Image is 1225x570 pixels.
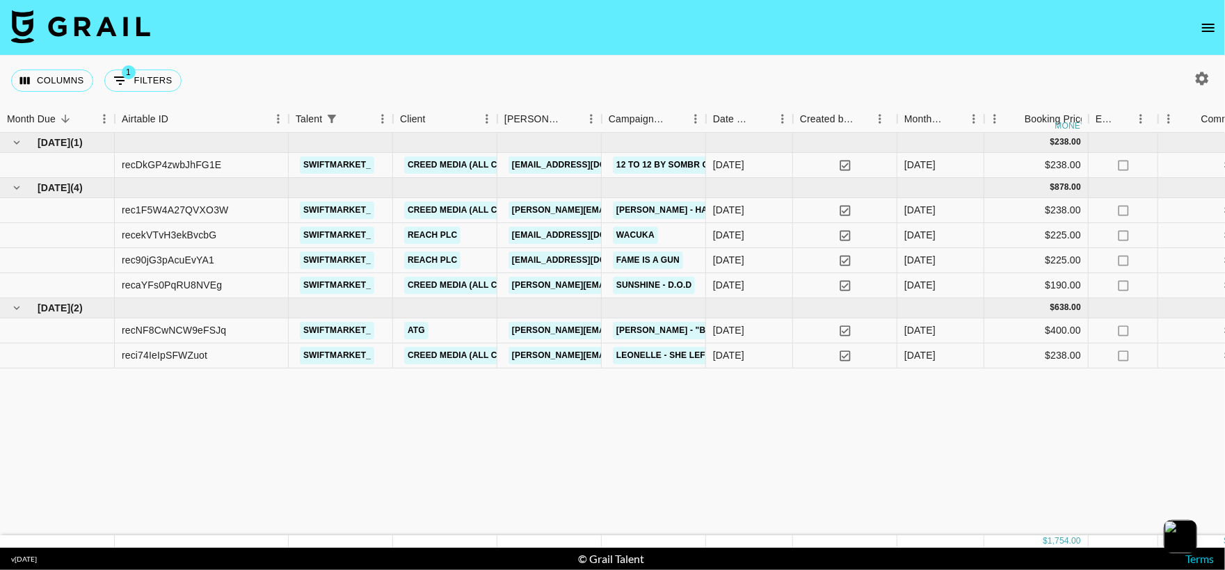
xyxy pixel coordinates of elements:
[904,278,936,292] div: Jul '25
[713,278,744,292] div: 2/7/2025
[904,253,936,267] div: Jul '25
[509,156,664,174] a: [EMAIL_ADDRESS][DOMAIN_NAME]
[11,555,37,564] div: v [DATE]
[426,109,445,129] button: Sort
[1158,108,1179,129] button: Menu
[122,323,226,337] div: recNF8CwNCW9eFSJq
[613,156,755,174] a: 12 to 12 by sombr out [DATE]
[400,106,426,133] div: Client
[904,228,936,242] div: Jul '25
[56,109,75,129] button: Sort
[984,153,1089,178] div: $238.00
[38,136,70,149] span: [DATE]
[122,253,214,267] div: rec90jG3pAcuEvYA1
[1055,181,1081,193] div: 878.00
[1115,109,1135,129] button: Sort
[509,252,664,269] a: [EMAIL_ADDRESS][DOMAIN_NAME]
[322,109,342,129] div: 1 active filter
[104,70,182,92] button: Show filters
[713,203,744,217] div: 12/7/2025
[984,198,1089,223] div: $238.00
[793,106,897,133] div: Created by Grail Team
[613,227,658,244] a: Wacuka
[609,106,666,133] div: Campaign (Type)
[404,227,461,244] a: Reach PLC
[7,106,56,133] div: Month Due
[300,156,374,174] a: swiftmarket_
[300,322,374,339] a: swiftmarket_
[602,106,706,133] div: Campaign (Type)
[984,343,1089,368] div: $238.00
[854,109,874,129] button: Sort
[404,252,461,269] a: Reach PLC
[404,156,549,174] a: Creed Media (All Campaigns)
[115,106,289,133] div: Airtable ID
[984,108,1005,129] button: Menu
[904,106,944,133] div: Month Due
[7,178,26,197] button: hide children
[296,106,322,133] div: Talent
[904,203,936,217] div: Jul '25
[578,552,644,566] div: © Grail Talent
[509,347,735,364] a: [PERSON_NAME][EMAIL_ADDRESS][DOMAIN_NAME]
[1050,302,1055,313] div: $
[944,109,963,129] button: Sort
[122,348,207,362] div: reci74IeIpSFWZuot
[613,322,756,339] a: [PERSON_NAME] - "Blessings"
[613,202,774,219] a: [PERSON_NAME] - Happy Birthday
[1185,552,1214,565] a: Terms
[38,181,70,195] span: [DATE]
[497,106,602,133] div: Booker
[1043,535,1048,547] div: $
[11,10,150,43] img: Grail Talent
[300,227,374,244] a: swiftmarket_
[168,109,188,129] button: Sort
[1096,106,1115,133] div: Expenses: Remove Commission?
[7,133,26,152] button: hide children
[897,106,984,133] div: Month Due
[509,322,735,339] a: [PERSON_NAME][EMAIL_ADDRESS][DOMAIN_NAME]
[713,348,744,362] div: 28/5/2025
[904,158,936,172] div: Aug '25
[1025,106,1086,133] div: Booking Price
[504,106,561,133] div: [PERSON_NAME]
[963,108,984,129] button: Menu
[713,158,744,172] div: 4/8/2025
[984,223,1089,248] div: $225.00
[706,106,793,133] div: Date Created
[1050,181,1055,193] div: $
[713,228,744,242] div: 11/7/2025
[984,318,1089,343] div: $400.00
[300,202,374,219] a: swiftmarket_
[70,181,83,195] span: ( 4 )
[713,106,753,133] div: Date Created
[613,252,683,269] a: Fame is a gun
[289,106,393,133] div: Talent
[613,277,695,294] a: Sunshine - D.O.D
[404,347,549,364] a: Creed Media (All Campaigns)
[984,273,1089,298] div: $190.00
[70,136,83,149] span: ( 1 )
[666,109,685,129] button: Sort
[404,322,429,339] a: ATG
[1048,535,1081,547] div: 1,754.00
[122,278,222,292] div: recaYFs0PqRU8NVEg
[122,158,221,172] div: recDkGP4zwbJhFG1E
[372,108,393,129] button: Menu
[7,298,26,318] button: hide children
[753,109,772,129] button: Sort
[870,108,890,129] button: Menu
[300,347,374,364] a: swiftmarket_
[1194,14,1222,42] button: open drawer
[122,106,168,133] div: Airtable ID
[1055,302,1081,313] div: 638.00
[772,108,793,129] button: Menu
[613,347,760,364] a: Leonelle - She Left Me Early
[509,227,664,244] a: [EMAIL_ADDRESS][DOMAIN_NAME]
[1181,109,1201,129] button: Sort
[904,323,936,337] div: May '25
[509,277,735,294] a: [PERSON_NAME][EMAIL_ADDRESS][DOMAIN_NAME]
[1050,136,1055,148] div: $
[122,228,216,242] div: recekVTvH3ekBvcbG
[1089,106,1158,133] div: Expenses: Remove Commission?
